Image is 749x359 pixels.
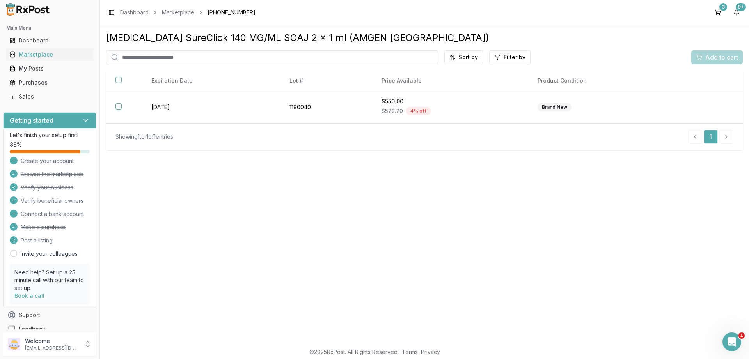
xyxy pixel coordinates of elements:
[722,332,741,351] iframe: Intercom live chat
[21,197,83,205] span: Verify beneficial owners
[9,93,90,101] div: Sales
[21,250,78,258] a: Invite your colleagues
[538,103,572,111] div: Brand New
[3,48,96,61] button: Marketplace
[372,71,528,91] th: Price Available
[21,237,53,244] span: Post a listing
[489,50,531,64] button: Filter by
[730,6,743,19] button: 9+
[10,131,90,139] p: Let's finish your setup first!
[10,116,53,125] h3: Getting started
[208,9,256,16] span: [PHONE_NUMBER]
[382,107,403,115] span: $572.70
[382,97,519,105] div: $550.00
[162,9,194,16] a: Marketplace
[406,107,431,115] div: 4 % off
[115,133,173,141] div: Showing 1 to 1 of 1 entries
[21,223,66,231] span: Make a purchase
[6,25,93,31] h2: Main Menu
[120,9,256,16] nav: breadcrumb
[9,51,90,58] div: Marketplace
[6,76,93,90] a: Purchases
[3,308,96,322] button: Support
[528,71,684,91] th: Product Condition
[10,141,22,149] span: 88 %
[444,50,483,64] button: Sort by
[280,91,373,124] td: 1190040
[3,76,96,89] button: Purchases
[21,210,84,218] span: Connect a bank account
[120,9,149,16] a: Dashboard
[25,345,79,351] p: [EMAIL_ADDRESS][DOMAIN_NAME]
[142,71,280,91] th: Expiration Date
[3,62,96,75] button: My Posts
[421,348,440,355] a: Privacy
[719,3,727,11] div: 3
[6,90,93,104] a: Sales
[688,130,733,144] nav: pagination
[6,34,93,48] a: Dashboard
[21,157,74,165] span: Create your account
[736,3,746,11] div: 9+
[142,91,280,124] td: [DATE]
[459,53,478,61] span: Sort by
[9,65,90,73] div: My Posts
[19,325,45,333] span: Feedback
[8,338,20,350] img: User avatar
[14,292,44,299] a: Book a call
[3,322,96,336] button: Feedback
[738,332,745,339] span: 1
[21,184,73,191] span: Verify your business
[6,48,93,62] a: Marketplace
[6,62,93,76] a: My Posts
[21,170,83,178] span: Browse the marketplace
[9,79,90,87] div: Purchases
[280,71,373,91] th: Lot #
[106,32,743,44] div: [MEDICAL_DATA] SureClick 140 MG/ML SOAJ 2 x 1 ml (AMGEN [GEOGRAPHIC_DATA])
[25,337,79,345] p: Welcome
[504,53,525,61] span: Filter by
[14,269,85,292] p: Need help? Set up a 25 minute call with our team to set up.
[712,6,724,19] button: 3
[3,90,96,103] button: Sales
[704,130,718,144] a: 1
[402,348,418,355] a: Terms
[9,37,90,44] div: Dashboard
[3,34,96,47] button: Dashboard
[3,3,53,16] img: RxPost Logo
